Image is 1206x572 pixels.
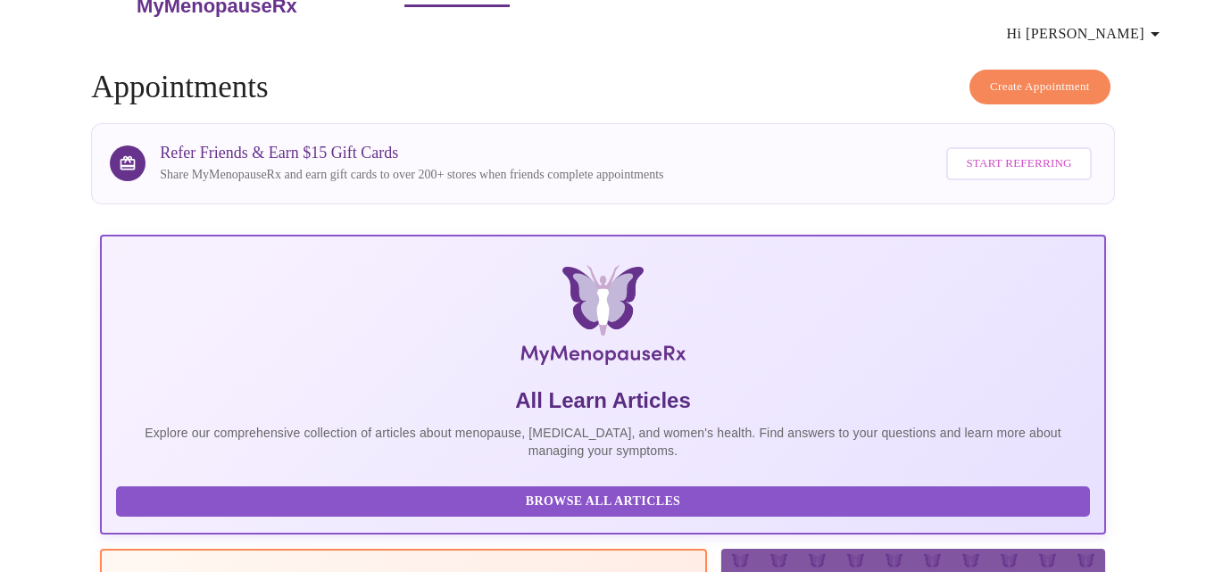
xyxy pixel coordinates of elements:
[942,138,1095,189] a: Start Referring
[1000,16,1173,52] button: Hi [PERSON_NAME]
[91,70,1115,105] h4: Appointments
[990,77,1090,97] span: Create Appointment
[116,386,1090,415] h5: All Learn Articles
[969,70,1110,104] button: Create Appointment
[116,486,1090,518] button: Browse All Articles
[134,491,1072,513] span: Browse All Articles
[116,424,1090,460] p: Explore our comprehensive collection of articles about menopause, [MEDICAL_DATA], and women's hea...
[160,166,663,184] p: Share MyMenopauseRx and earn gift cards to over 200+ stores when friends complete appointments
[267,265,938,372] img: MyMenopauseRx Logo
[966,153,1071,174] span: Start Referring
[1007,21,1166,46] span: Hi [PERSON_NAME]
[160,144,663,162] h3: Refer Friends & Earn $15 Gift Cards
[946,147,1091,180] button: Start Referring
[116,493,1094,508] a: Browse All Articles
